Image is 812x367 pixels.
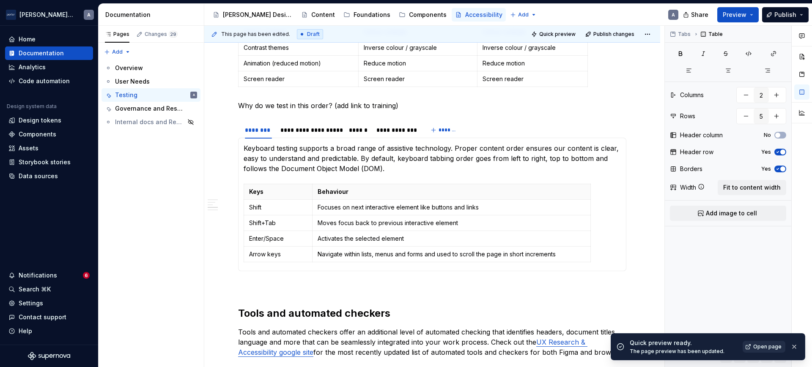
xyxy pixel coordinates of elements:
[5,269,93,282] button: Notifications6
[105,11,200,19] div: Documentation
[680,131,723,139] div: Header column
[2,5,96,24] button: [PERSON_NAME] AirlinesA
[678,31,691,38] span: Tabs
[507,9,539,21] button: Add
[19,77,70,85] div: Code automation
[5,310,93,324] button: Contact support
[680,112,695,120] div: Rows
[340,8,394,22] a: Foundations
[743,341,785,353] a: Open page
[209,8,296,22] a: [PERSON_NAME] Design
[680,148,713,156] div: Header row
[5,169,93,183] a: Data sources
[307,31,320,38] span: Draft
[5,74,93,88] a: Code automation
[691,11,708,19] span: Share
[593,31,634,38] span: Publish changes
[115,104,185,113] div: Governance and Resources
[244,59,353,68] p: Animation (reduced motion)
[7,103,57,110] div: Design system data
[761,149,771,155] label: Yes
[19,327,32,335] div: Help
[706,209,757,217] span: Add image to cell
[583,28,638,40] button: Publish changes
[101,61,200,129] div: Page tree
[539,31,576,38] span: Quick preview
[101,102,200,115] a: Governance and Resources
[483,43,582,52] p: Inverse colour / grayscale
[105,31,129,38] div: Pages
[318,219,585,227] p: Moves focus back to previous interactive element
[672,11,675,18] div: A
[115,64,143,72] div: Overview
[5,283,93,296] button: Search ⌘K
[318,250,585,258] p: Navigate within lists, menus and forms and used to scroll the page in short increments
[83,272,90,279] span: 6
[667,28,694,40] button: Tabs
[223,11,293,19] div: [PERSON_NAME] Design
[680,165,702,173] div: Borders
[87,11,91,18] div: A
[19,63,46,71] div: Analytics
[409,11,447,19] div: Components
[679,7,714,22] button: Share
[19,271,57,280] div: Notifications
[244,143,621,174] p: Keyboard testing supports a broad range of assistive technology. Proper content order ensures our...
[465,11,502,19] div: Accessibility
[5,128,93,141] a: Components
[115,77,150,86] div: User Needs
[518,11,529,18] span: Add
[19,130,56,139] div: Components
[101,115,200,129] a: Internal docs and Resources
[19,144,38,152] div: Assets
[115,118,185,126] div: Internal docs and Resources
[169,31,178,38] span: 29
[19,158,71,166] div: Storybook stories
[630,339,738,347] div: Quick preview ready.
[5,46,93,60] a: Documentation
[395,8,450,22] a: Components
[5,155,93,169] a: Storybook stories
[298,8,338,22] a: Content
[723,11,746,19] span: Preview
[244,43,353,52] p: Contrast themes
[318,203,585,212] p: Focuses on next interactive element like buttons and links
[19,49,64,57] div: Documentation
[19,116,61,125] div: Design tokens
[680,183,696,192] div: Width
[5,33,93,46] a: Home
[670,206,786,221] button: Add image to cell
[209,6,506,23] div: Page tree
[249,250,307,258] p: Arrow keys
[5,114,93,127] a: Design tokens
[19,11,74,19] div: [PERSON_NAME] Airlines
[452,8,506,22] a: Accessibility
[101,88,200,102] a: TestingA
[364,59,472,68] p: Reduce motion
[193,91,195,99] div: A
[249,234,307,243] p: Enter/Space
[5,324,93,338] button: Help
[483,59,582,68] p: Reduce motion
[244,75,353,83] p: Screen reader
[249,203,307,212] p: Shift
[238,307,626,320] h2: Tools and automated checkers
[529,28,579,40] button: Quick preview
[318,188,585,196] p: Behaviour
[483,75,582,83] p: Screen reader
[6,10,16,20] img: f0306bc8-3074-41fb-b11c-7d2e8671d5eb.png
[19,299,43,307] div: Settings
[28,352,70,360] svg: Supernova Logo
[717,7,759,22] button: Preview
[221,31,290,38] span: This page has been edited.
[249,219,307,227] p: Shift+Tab
[753,343,782,350] span: Open page
[630,348,738,355] div: The page preview has been updated.
[19,285,51,294] div: Search ⌘K
[249,188,307,196] p: Keys
[354,11,390,19] div: Foundations
[112,49,123,55] span: Add
[101,61,200,75] a: Overview
[723,183,781,192] span: Fit to content width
